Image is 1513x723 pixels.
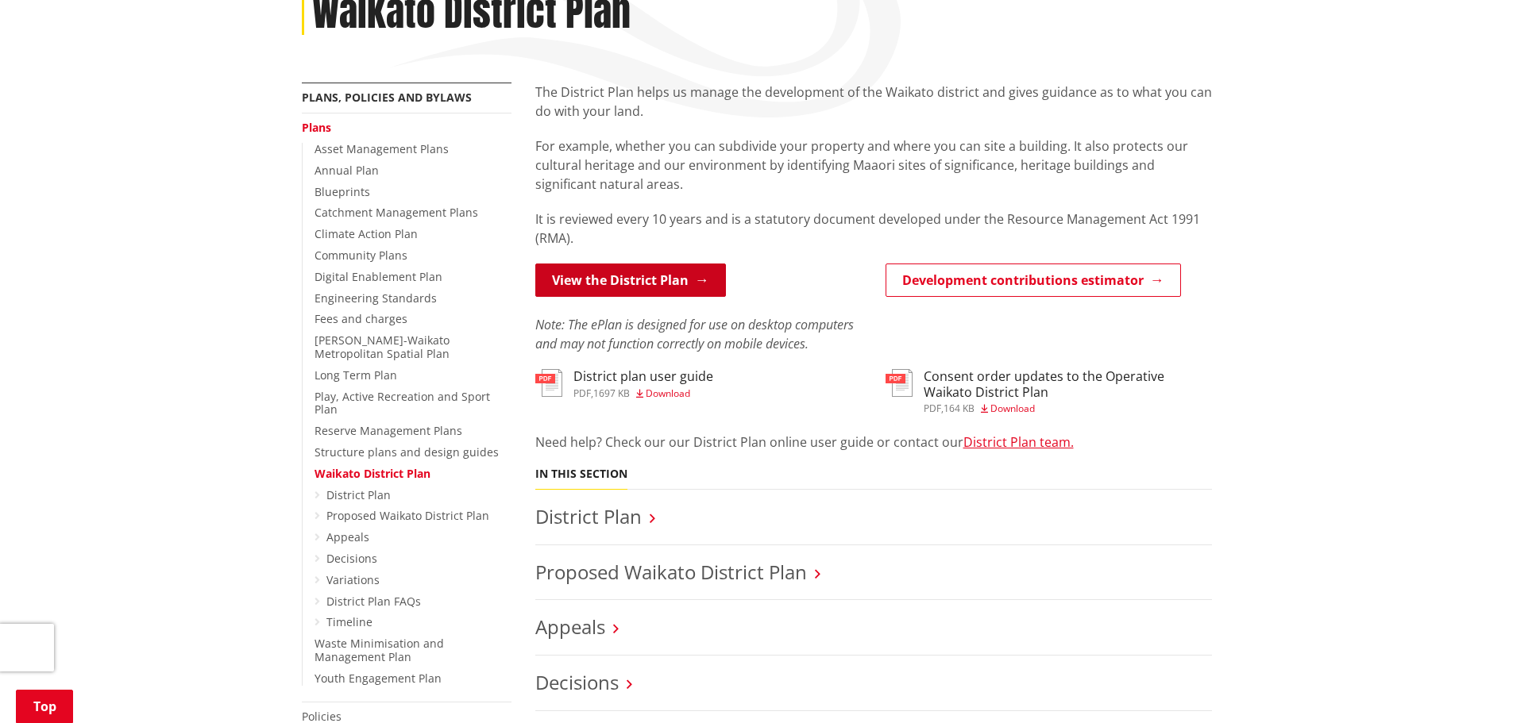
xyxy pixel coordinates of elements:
a: Proposed Waikato District Plan [326,508,489,523]
a: Asset Management Plans [315,141,449,156]
span: pdf [924,402,941,415]
a: District Plan team. [963,433,1074,451]
div: , [573,389,713,398]
a: District Plan [326,487,391,502]
a: Engineering Standards [315,290,437,306]
a: Waste Minimisation and Management Plan [315,636,444,664]
h3: Consent order updates to the Operative Waikato District Plan [924,369,1212,399]
a: Variations [326,572,380,587]
a: Decisions [326,551,377,566]
img: document-pdf.svg [886,369,913,397]
a: Climate Action Plan [315,226,418,241]
a: Plans, policies and bylaws [302,90,472,105]
a: Long Term Plan [315,367,397,383]
a: [PERSON_NAME]-Waikato Metropolitan Spatial Plan [315,333,450,361]
a: District Plan [535,503,642,529]
a: Community Plans [315,248,407,263]
a: Reserve Management Plans [315,423,462,438]
a: Play, Active Recreation and Sport Plan [315,389,490,417]
div: , [924,404,1212,413]
a: Fees and charges [315,311,407,326]
a: Proposed Waikato District Plan [535,559,807,585]
p: Need help? Check our our District Plan online user guide or contact our [535,433,1212,452]
span: pdf [573,386,591,400]
a: Digital Enablement Plan [315,269,442,284]
a: Timeline [326,614,372,629]
em: Note: The ePlan is designed for use on desktop computers and may not function correctly on mobile... [535,316,854,352]
a: Youth Engagement Plan [315,671,442,686]
a: Plans [302,120,331,135]
span: 1697 KB [593,386,630,400]
a: Development contributions estimator [886,263,1181,297]
a: Appeals [535,613,605,640]
p: It is reviewed every 10 years and is a statutory document developed under the Resource Management... [535,210,1212,248]
h3: District plan user guide [573,369,713,384]
a: View the District Plan [535,263,726,297]
p: The District Plan helps us manage the development of the Waikato district and gives guidance as t... [535,83,1212,121]
a: Annual Plan [315,163,379,178]
a: Structure plans and design guides [315,444,499,460]
a: Blueprints [315,184,370,199]
h5: In this section [535,467,627,481]
span: 164 KB [944,402,975,415]
a: Top [16,690,73,723]
a: Catchment Management Plans [315,205,478,220]
span: Download [990,402,1035,415]
img: document-pdf.svg [535,369,562,397]
a: Decisions [535,669,619,695]
a: District plan user guide pdf,1697 KB Download [535,369,713,398]
a: District Plan FAQs [326,594,421,609]
a: Appeals [326,529,369,544]
a: Consent order updates to the Operative Waikato District Plan pdf,164 KB Download [886,369,1212,413]
span: Download [646,386,690,400]
p: For example, whether you can subdivide your property and where you can site a building. It also p... [535,137,1212,194]
a: Waikato District Plan [315,466,430,481]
